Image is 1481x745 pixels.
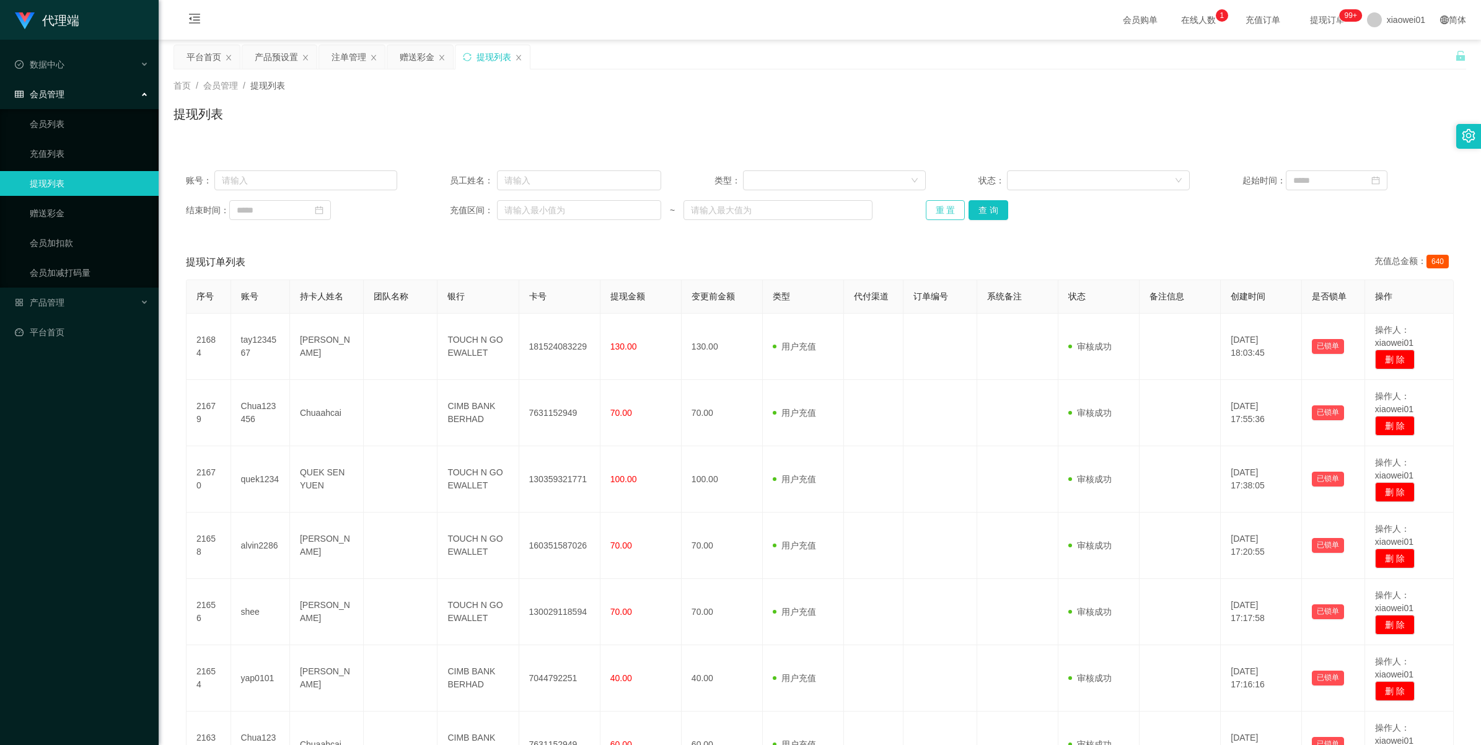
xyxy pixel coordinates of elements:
[231,314,290,380] td: tay1234567
[1312,405,1344,420] button: 已锁单
[290,314,364,380] td: [PERSON_NAME]
[15,89,64,99] span: 会员管理
[42,1,79,40] h1: 代理端
[519,446,600,513] td: 130359321771
[1312,291,1347,301] span: 是否锁单
[15,60,24,69] i: 图标: check-circle-o
[437,380,519,446] td: CIMB BANK BERHAD
[231,380,290,446] td: Chua123456
[682,513,763,579] td: 70.00
[497,170,661,190] input: 请输入
[290,513,364,579] td: [PERSON_NAME]
[682,314,763,380] td: 130.00
[1375,325,1413,348] span: 操作人：xiaowei01
[300,291,343,301] span: 持卡人姓名
[1175,15,1222,24] span: 在线人数
[1375,416,1415,436] button: 删 除
[1149,291,1184,301] span: 备注信息
[1304,15,1351,24] span: 提现订单
[1375,457,1413,480] span: 操作人：xiaowei01
[519,380,600,446] td: 7631152949
[196,291,214,301] span: 序号
[913,291,948,301] span: 订单编号
[987,291,1022,301] span: 系统备注
[1371,176,1380,185] i: 图标: calendar
[30,231,149,255] a: 会员加扣款
[1375,681,1415,701] button: 删 除
[437,579,519,645] td: TOUCH N GO EWALLET
[332,45,366,69] div: 注单管理
[773,540,816,550] span: 用户充值
[682,645,763,712] td: 40.00
[437,645,519,712] td: CIMB BANK BERHAD
[773,408,816,418] span: 用户充值
[1375,524,1413,547] span: 操作人：xiaowei01
[437,513,519,579] td: TOUCH N GO EWALLET
[187,645,231,712] td: 21654
[969,200,1008,220] button: 查 询
[1426,255,1449,268] span: 640
[1239,15,1286,24] span: 充值订单
[519,314,600,380] td: 181524083229
[1068,342,1112,351] span: 审核成功
[477,45,511,69] div: 提现列表
[1175,177,1182,185] i: 图标: down
[231,513,290,579] td: alvin2286
[231,579,290,645] td: shee
[682,380,763,446] td: 70.00
[1375,615,1415,635] button: 删 除
[231,645,290,712] td: yap0101
[400,45,434,69] div: 赠送彩金
[30,260,149,285] a: 会员加减打码量
[438,54,446,61] i: 图标: close
[437,446,519,513] td: TOUCH N GO EWALLET
[186,174,214,187] span: 账号：
[926,200,965,220] button: 重 置
[231,446,290,513] td: quek1234
[1375,291,1392,301] span: 操作
[978,174,1008,187] span: 状态：
[255,45,298,69] div: 产品预设置
[463,53,472,61] i: 图标: sync
[1375,350,1415,369] button: 删 除
[225,54,232,61] i: 图标: close
[519,513,600,579] td: 160351587026
[290,645,364,712] td: [PERSON_NAME]
[196,81,198,90] span: /
[186,255,245,270] span: 提现订单列表
[174,105,223,123] h1: 提现列表
[450,174,497,187] span: 员工姓名：
[243,81,245,90] span: /
[290,446,364,513] td: QUEK SEN YUEN
[529,291,547,301] span: 卡号
[15,298,64,307] span: 产品管理
[30,141,149,166] a: 充值列表
[610,408,632,418] span: 70.00
[773,673,816,683] span: 用户充值
[1068,408,1112,418] span: 审核成功
[450,204,497,217] span: 充值区间：
[1068,673,1112,683] span: 审核成功
[1220,9,1224,22] p: 1
[370,54,377,61] i: 图标: close
[773,342,816,351] span: 用户充值
[714,174,744,187] span: 类型：
[187,380,231,446] td: 21679
[241,291,258,301] span: 账号
[15,90,24,99] i: 图标: table
[1221,579,1302,645] td: [DATE] 17:17:58
[1068,291,1086,301] span: 状态
[250,81,285,90] span: 提现列表
[911,177,918,185] i: 图标: down
[610,673,632,683] span: 40.00
[1221,446,1302,513] td: [DATE] 17:38:05
[682,579,763,645] td: 70.00
[682,446,763,513] td: 100.00
[515,54,522,61] i: 图标: close
[1221,314,1302,380] td: [DATE] 18:03:45
[610,607,632,617] span: 70.00
[519,579,600,645] td: 130029118594
[15,12,35,30] img: logo.9652507e.png
[437,314,519,380] td: TOUCH N GO EWALLET
[1221,380,1302,446] td: [DATE] 17:55:36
